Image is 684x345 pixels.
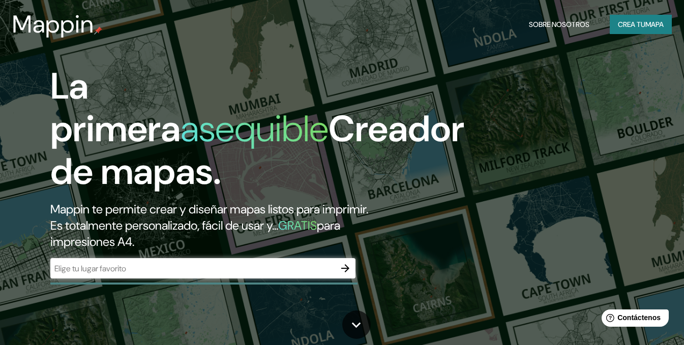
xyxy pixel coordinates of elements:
[610,15,672,34] button: Crea tumapa
[50,217,278,233] font: Es totalmente personalizado, fácil de usar y...
[593,305,673,334] iframe: Lanzador de widgets de ayuda
[12,8,94,40] font: Mappin
[618,20,645,29] font: Crea tu
[50,62,181,152] font: La primera
[525,15,593,34] button: Sobre nosotros
[50,217,340,249] font: para impresiones A4.
[529,20,589,29] font: Sobre nosotros
[50,201,368,217] font: Mappin te permite crear y diseñar mapas listos para imprimir.
[50,263,335,274] input: Elige tu lugar favorito
[50,105,464,195] font: Creador de mapas.
[278,217,317,233] font: GRATIS
[645,20,664,29] font: mapa
[94,26,102,35] img: pin de mapeo
[181,105,329,152] font: asequible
